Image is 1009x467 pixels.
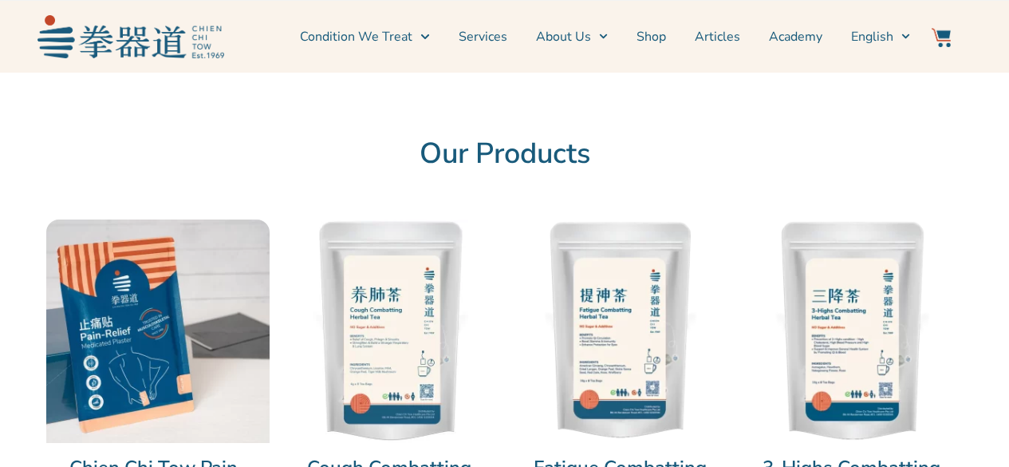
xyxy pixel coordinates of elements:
a: Articles [695,17,740,57]
a: Services [459,17,507,57]
nav: Menu [232,17,910,57]
img: Website Icon-03 [932,28,951,47]
a: About Us [536,17,608,57]
img: Fatigue Combatting Herbal Tea [509,220,732,443]
a: Shop [637,17,666,57]
a: Academy [769,17,822,57]
a: English [851,17,910,57]
h2: Our Products [46,137,964,172]
span: English [851,27,893,46]
img: 3-Highs Combatting Herbal Tea [740,220,964,443]
a: Condition We Treat [300,17,429,57]
img: Chien Chi Tow Pain-Relief Medicated Plaster [46,220,270,443]
img: Cough Combatting Herbal Tea [278,220,501,443]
